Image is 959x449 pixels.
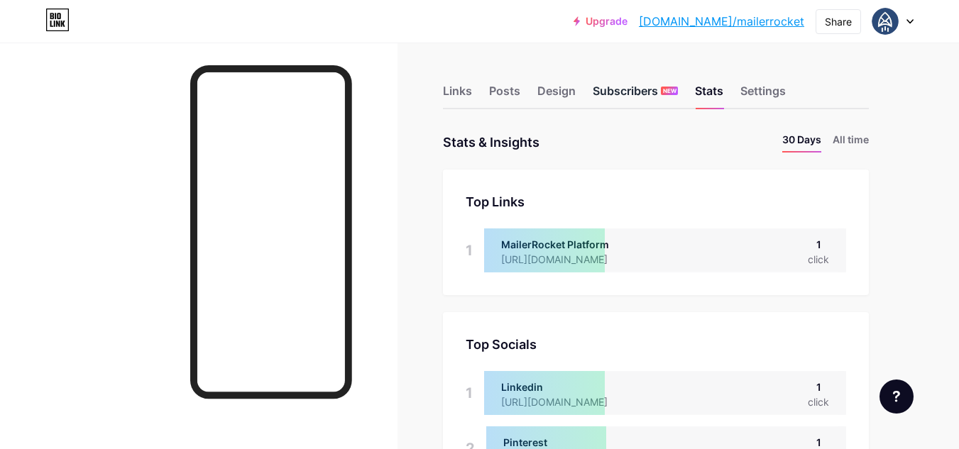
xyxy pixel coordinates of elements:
[593,82,678,108] div: Subscribers
[574,16,628,27] a: Upgrade
[808,379,829,394] div: 1
[466,371,473,415] div: 1
[663,87,676,95] span: NEW
[466,335,846,354] div: Top Socials
[782,132,821,153] li: 30 Days
[537,82,576,108] div: Design
[695,82,723,108] div: Stats
[808,394,829,409] div: click
[808,252,829,267] div: click
[466,228,473,272] div: 1
[443,82,472,108] div: Links
[443,132,539,153] div: Stats & Insights
[466,192,846,211] div: Top Links
[872,8,899,35] img: mailerrocket
[740,82,786,108] div: Settings
[639,13,804,30] a: [DOMAIN_NAME]/mailerrocket
[825,14,852,29] div: Share
[808,237,829,252] div: 1
[833,132,869,153] li: All time
[489,82,520,108] div: Posts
